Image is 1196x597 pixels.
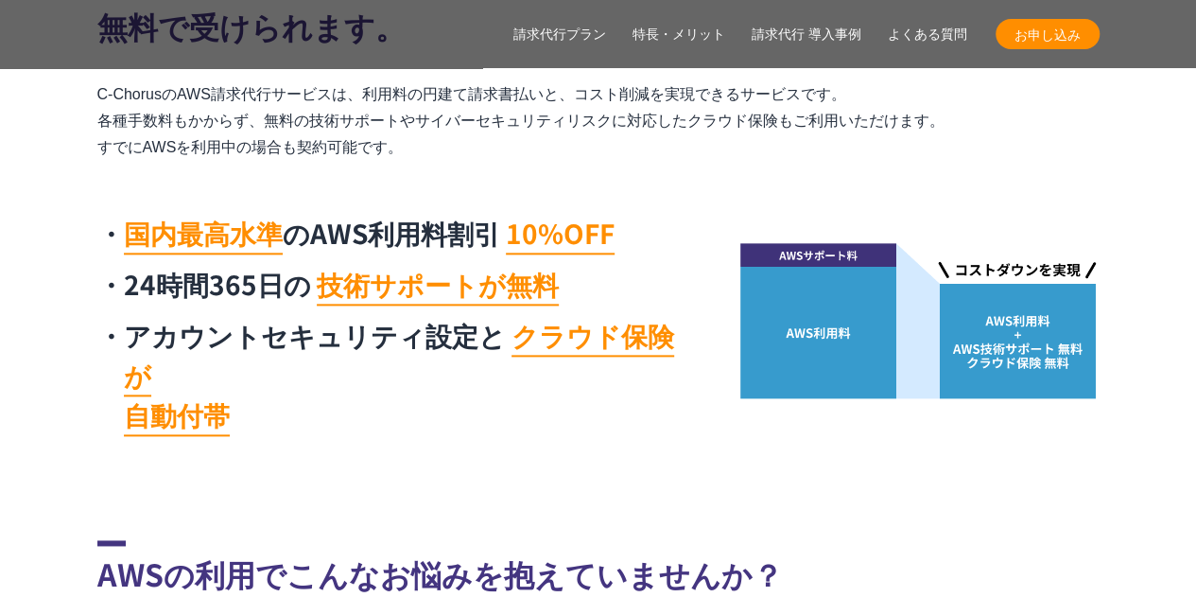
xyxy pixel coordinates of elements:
mark: 10%OFF [506,214,615,255]
a: 特長・メリット [633,25,725,44]
li: アカウントセキュリティ設定と [97,315,693,434]
a: よくある質問 [888,25,967,44]
h2: AWSの利用でこんなお悩みを抱えていませんか？ [97,540,1100,596]
a: 請求代行 導入事例 [752,25,861,44]
a: 請求代行プラン [513,25,606,44]
mark: 技術サポートが無料 [317,265,559,306]
li: のAWS利用料割引 [97,213,693,253]
p: C-ChorusのAWS請求代行サービスは、利用料の円建て請求書払いと、コスト削減を実現できるサービスです。 各種手数料もかからず、無料の技術サポートやサイバーセキュリティリスクに対応したクラウ... [97,81,1100,161]
span: お申し込み [996,25,1100,44]
img: AWS請求代行で大幅な割引が実現できる仕組み [740,243,1100,399]
a: お申し込み [996,19,1100,49]
li: 24時間365日の [97,264,693,304]
mark: 国内最高水準 [124,214,283,255]
mark: クラウド保険が 自動付帯 [124,316,674,436]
